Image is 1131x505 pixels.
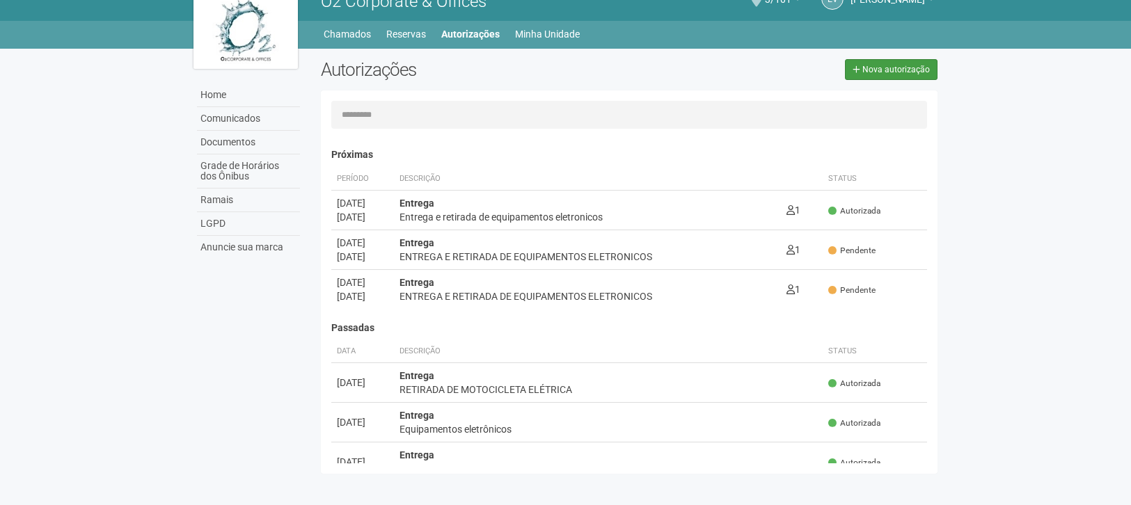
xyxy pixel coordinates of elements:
div: [DATE] [337,250,388,264]
span: Autorizada [828,457,880,469]
th: Período [331,168,394,191]
a: Home [197,83,300,107]
strong: Entrega [400,370,434,381]
th: Status [823,340,927,363]
th: Descrição [394,168,781,191]
div: entrega e retirada de equipamentos eletronicos [400,462,818,476]
div: [DATE] [337,455,388,469]
strong: Entrega [400,277,434,288]
a: Chamados [324,24,371,44]
a: Minha Unidade [515,24,580,44]
strong: Entrega [400,410,434,421]
div: [DATE] [337,289,388,303]
div: RETIRADA DE MOTOCICLETA ELÉTRICA [400,383,818,396]
span: 1 [786,244,800,255]
span: Pendente [828,284,876,296]
span: Autorizada [828,205,880,217]
div: ENTREGA E RETIRADA DE EQUIPAMENTOS ELETRONICOS [400,250,775,264]
div: ENTREGA E RETIRADA DE EQUIPAMENTOS ELETRONICOS [400,289,775,303]
a: Anuncie sua marca [197,236,300,259]
div: [DATE] [337,236,388,250]
div: Equipamentos eletrônicos [400,422,818,436]
a: LGPD [197,212,300,236]
th: Data [331,340,394,363]
span: 1 [786,284,800,295]
span: Autorizada [828,378,880,390]
th: Descrição [394,340,823,363]
a: Ramais [197,189,300,212]
span: Nova autorização [862,65,930,74]
div: [DATE] [337,275,388,289]
a: Documentos [197,131,300,154]
div: [DATE] [337,415,388,429]
span: Pendente [828,245,876,257]
th: Status [823,168,927,191]
a: Grade de Horários dos Ônibus [197,154,300,189]
a: Nova autorização [845,59,938,80]
span: Autorizada [828,417,880,429]
strong: Entrega [400,449,434,460]
strong: Entrega [400,198,434,209]
h2: Autorizações [321,59,619,80]
h4: Passadas [331,323,928,333]
strong: Entrega [400,237,434,248]
div: [DATE] [337,376,388,390]
span: 1 [786,205,800,216]
div: [DATE] [337,210,388,224]
a: Comunicados [197,107,300,131]
a: Autorizações [441,24,500,44]
a: Reservas [386,24,426,44]
div: [DATE] [337,196,388,210]
div: Entrega e retirada de equipamentos eletronicos [400,210,775,224]
h4: Próximas [331,150,928,160]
